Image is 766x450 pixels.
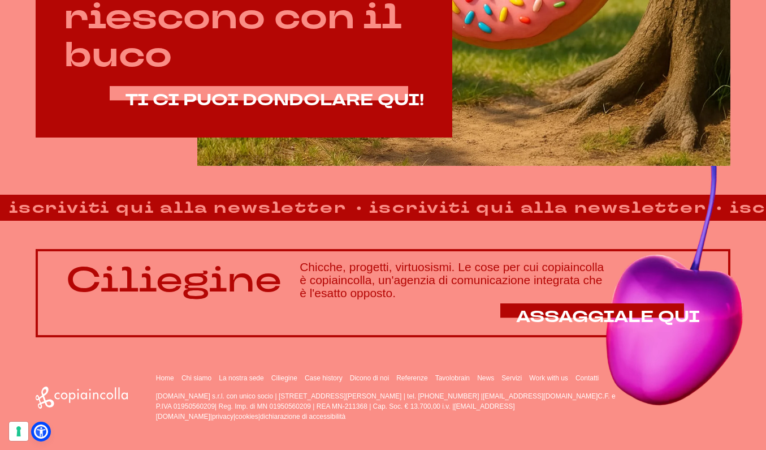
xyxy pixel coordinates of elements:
[125,89,424,111] span: TI CI PUOI DONDOLARE QUI!
[212,413,233,421] a: privacy
[435,374,470,382] a: Tavolobrain
[516,306,700,328] span: ASSAGGIALE QUI
[516,308,700,326] a: ASSAGGIALE QUI
[396,374,427,382] a: Referenze
[156,374,174,382] a: Home
[350,374,389,382] a: Dicono di noi
[271,374,297,382] a: Ciliegine
[66,261,282,299] p: Ciliegine
[483,392,598,400] a: [EMAIL_ADDRESS][DOMAIN_NAME]
[235,413,258,421] a: cookies
[156,391,616,422] p: [DOMAIN_NAME] s.r.l. con unico socio | [STREET_ADDRESS][PERSON_NAME] | tel. [PHONE_NUMBER] | C.F....
[260,413,345,421] a: dichiarazione di accessibilità
[575,374,599,382] a: Contatti
[477,374,494,382] a: News
[360,196,716,220] strong: iscriviti qui alla newsletter
[300,260,700,299] h3: Chicche, progetti, virtuosismi. Le cose per cui copiaincolla è copiaincolla, un'agenzia di comuni...
[219,374,263,382] a: La nostra sede
[181,374,211,382] a: Chi siamo
[9,422,28,441] button: Le tue preferenze relative al consenso per le tecnologie di tracciamento
[305,374,343,382] a: Case history
[501,374,522,382] a: Servizi
[125,92,424,109] a: TI CI PUOI DONDOLARE QUI!
[34,425,48,439] a: Open Accessibility Menu
[529,374,568,382] a: Work with us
